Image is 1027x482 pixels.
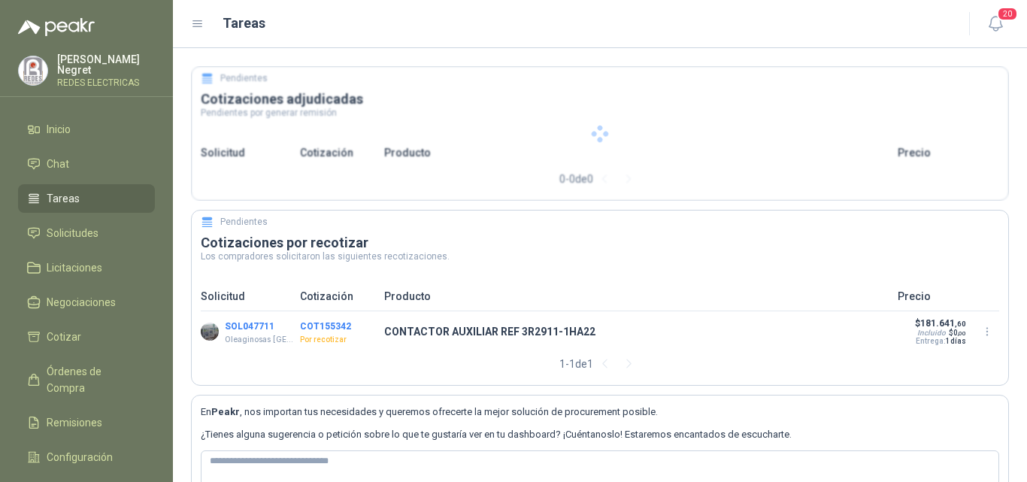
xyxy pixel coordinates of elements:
[47,121,71,138] span: Inicio
[18,115,155,144] a: Inicio
[384,288,889,305] p: Producto
[898,288,999,305] p: Precio
[997,7,1018,21] span: 20
[57,78,155,87] p: REDES ELECTRICAS
[958,330,966,337] span: ,00
[18,357,155,402] a: Órdenes de Compra
[18,253,155,282] a: Licitaciones
[211,406,240,417] b: Peakr
[201,234,999,252] h3: Cotizaciones por recotizar
[201,427,999,442] p: ¿Tienes alguna sugerencia o petición sobre lo que te gustaría ver en tu dashboard? ¡Cuéntanoslo! ...
[47,190,80,207] span: Tareas
[949,329,966,337] span: $
[19,56,47,85] img: Company Logo
[47,156,69,172] span: Chat
[920,318,966,329] span: 181.641
[914,318,966,329] p: $
[18,150,155,178] a: Chat
[946,337,966,345] span: 1 días
[201,288,291,305] p: Solicitud
[201,405,999,420] p: En , nos importan tus necesidades y queremos ofrecerte la mejor solución de procurement posible.
[917,329,946,337] div: Incluido
[18,323,155,351] a: Cotizar
[47,294,116,311] span: Negociaciones
[953,329,966,337] span: 0
[47,225,98,241] span: Solicitudes
[57,54,155,75] p: [PERSON_NAME] Negret
[201,323,219,341] img: Company Logo
[955,320,966,328] span: ,60
[225,321,274,332] button: SOL047711
[225,334,293,346] p: Oleaginosas [GEOGRAPHIC_DATA][PERSON_NAME]
[18,443,155,471] a: Configuración
[18,288,155,317] a: Negociaciones
[201,252,999,261] p: Los compradores solicitaron las siguientes recotizaciones.
[982,11,1009,38] button: 20
[223,13,265,34] h1: Tareas
[47,363,141,396] span: Órdenes de Compra
[47,259,102,276] span: Licitaciones
[18,408,155,437] a: Remisiones
[18,184,155,213] a: Tareas
[300,288,375,305] p: Cotización
[300,334,375,346] p: Por recotizar
[384,323,889,340] p: CONTACTOR AUXILIAR REF 3R2911-1HA22
[47,449,113,465] span: Configuración
[47,329,81,345] span: Cotizar
[18,18,95,36] img: Logo peakr
[914,337,966,345] p: Entrega:
[47,414,102,431] span: Remisiones
[18,219,155,247] a: Solicitudes
[559,352,641,376] div: 1 - 1 de 1
[300,321,351,332] button: COT155342
[220,215,268,229] h5: Pendientes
